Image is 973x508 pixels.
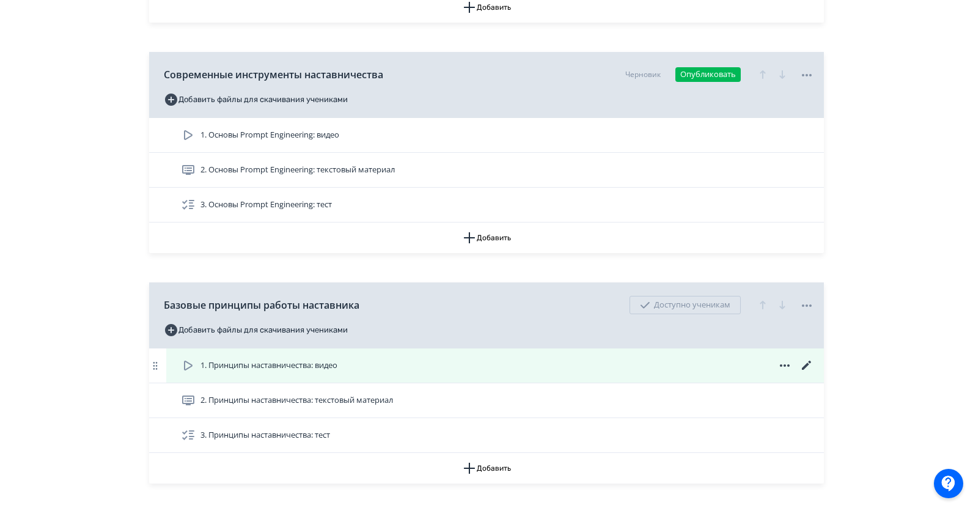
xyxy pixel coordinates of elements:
[625,69,661,80] div: Черновик
[149,118,824,153] div: 1. Основы Prompt Engineering: видео
[149,383,824,418] div: 2. Принципы наставничества: текстовый материал
[200,164,395,176] span: 2. Основы Prompt Engineering: текстовый материал
[149,418,824,453] div: 3. Принципы наставничества: тест
[164,67,383,82] span: Современные инструменты наставничества
[164,298,359,312] span: Базовые принципы работы наставника
[630,296,741,314] div: Доступно ученикам
[164,90,348,109] button: Добавить файлы для скачивания учениками
[149,348,824,383] div: 1. Принципы наставничества: видео
[200,429,330,441] span: 3. Принципы наставничества: тест
[149,188,824,223] div: 3. Основы Prompt Engineering: тест
[675,67,741,82] button: Опубликовать
[164,320,348,340] button: Добавить файлы для скачивания учениками
[200,394,393,407] span: 2. Принципы наставничества: текстовый материал
[200,199,332,211] span: 3. Основы Prompt Engineering: тест
[200,129,339,141] span: 1. Основы Prompt Engineering: видео
[149,223,824,253] button: Добавить
[149,153,824,188] div: 2. Основы Prompt Engineering: текстовый материал
[149,453,824,484] button: Добавить
[200,359,337,372] span: 1. Принципы наставничества: видео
